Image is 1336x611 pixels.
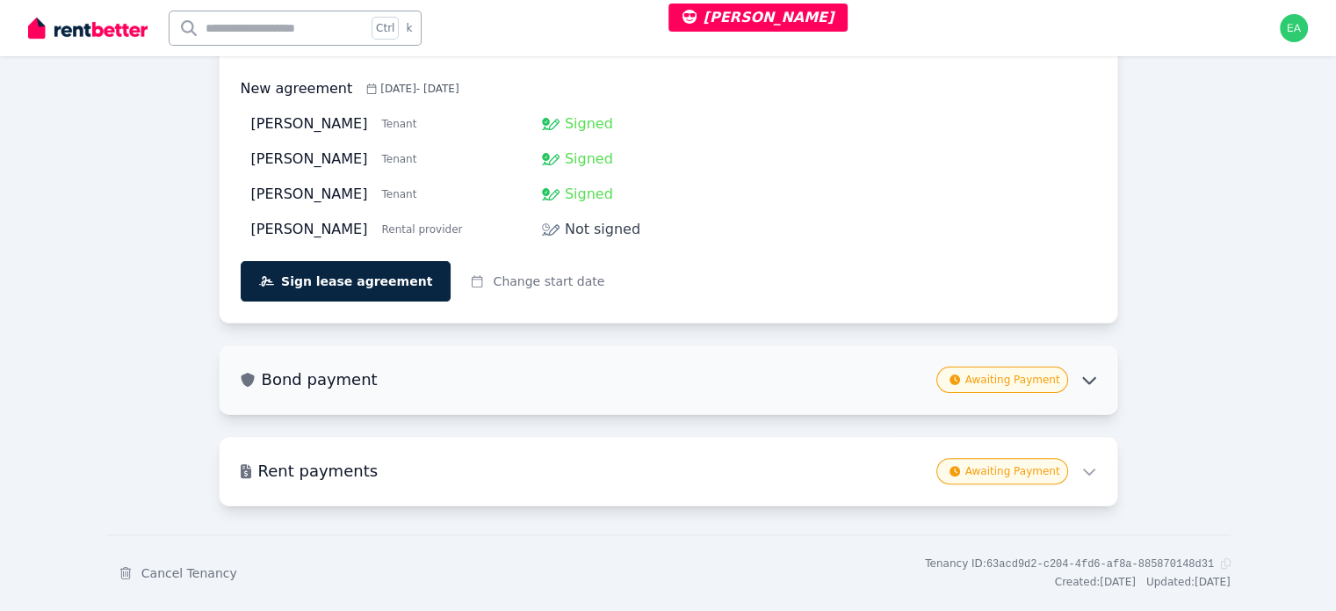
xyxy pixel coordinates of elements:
[965,464,1060,478] span: Awaiting Payment
[542,221,560,238] img: Signed or not signed
[106,557,251,589] button: Cancel Tenancy
[542,115,560,133] img: Signed or not signed
[380,82,459,96] span: [DATE] - [DATE]
[406,21,412,35] span: k
[565,149,613,170] span: Signed
[682,9,834,25] span: [PERSON_NAME]
[241,78,353,99] h4: New agreement
[381,152,416,166] div: Tenant
[251,219,368,240] div: [PERSON_NAME]
[381,222,462,236] div: Rental provider
[542,185,560,203] img: Signed or not signed
[925,556,1230,571] button: Tenancy ID:63acd9d2-c204-4fd6-af8a-885870148d31
[251,184,368,205] div: [PERSON_NAME]
[251,113,368,135] div: [PERSON_NAME]
[1280,14,1308,42] img: earl@rentbetter.com.au
[1146,575,1231,589] span: Updated: [DATE]
[372,17,399,40] span: Ctrl
[565,219,640,240] span: Not signed
[542,150,560,168] img: Signed or not signed
[1055,575,1136,589] span: Created: [DATE]
[458,265,618,297] button: Change start date
[381,187,416,201] div: Tenant
[262,367,929,392] h3: Bond payment
[251,149,368,170] div: [PERSON_NAME]
[565,113,613,135] span: Signed
[241,261,451,302] button: Sign lease agreement
[28,15,148,41] img: RentBetter
[565,184,613,205] span: Signed
[258,459,929,484] h3: Rent payments
[965,373,1060,387] span: Awaiting Payment
[925,556,1214,571] div: Tenancy ID:
[381,117,416,131] div: Tenant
